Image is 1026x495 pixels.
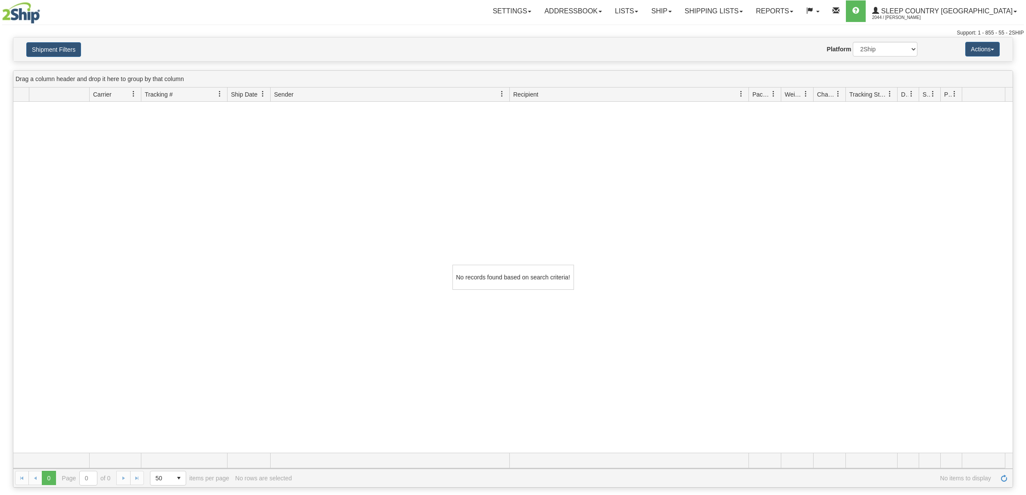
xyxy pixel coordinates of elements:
[26,42,81,57] button: Shipment Filters
[126,87,141,101] a: Carrier filter column settings
[1006,204,1025,291] iframe: chat widget
[749,0,800,22] a: Reports
[872,13,937,22] span: 2044 / [PERSON_NAME]
[944,90,951,99] span: Pickup Status
[13,71,1013,88] div: grid grouping header
[513,90,538,99] span: Recipient
[145,90,173,99] span: Tracking #
[678,0,749,22] a: Shipping lists
[904,87,919,101] a: Delivery Status filter column settings
[883,87,897,101] a: Tracking Status filter column settings
[866,0,1023,22] a: Sleep Country [GEOGRAPHIC_DATA] 2044 / [PERSON_NAME]
[274,90,293,99] span: Sender
[965,42,1000,56] button: Actions
[817,90,835,99] span: Charge
[156,474,167,482] span: 50
[798,87,813,101] a: Weight filter column settings
[150,471,229,486] span: items per page
[997,471,1011,485] a: Refresh
[42,471,56,485] span: Page 0
[947,87,962,101] a: Pickup Status filter column settings
[298,475,991,482] span: No items to display
[831,87,845,101] a: Charge filter column settings
[231,90,257,99] span: Ship Date
[879,7,1013,15] span: Sleep Country [GEOGRAPHIC_DATA]
[827,45,851,53] label: Platform
[538,0,608,22] a: Addressbook
[2,2,40,24] img: logo2044.jpg
[901,90,908,99] span: Delivery Status
[766,87,781,101] a: Packages filter column settings
[752,90,770,99] span: Packages
[93,90,112,99] span: Carrier
[256,87,270,101] a: Ship Date filter column settings
[926,87,940,101] a: Shipment Issues filter column settings
[2,29,1024,37] div: Support: 1 - 855 - 55 - 2SHIP
[849,90,887,99] span: Tracking Status
[150,471,186,486] span: Page sizes drop down
[486,0,538,22] a: Settings
[645,0,678,22] a: Ship
[923,90,930,99] span: Shipment Issues
[608,0,645,22] a: Lists
[62,471,111,486] span: Page of 0
[212,87,227,101] a: Tracking # filter column settings
[495,87,509,101] a: Sender filter column settings
[172,471,186,485] span: select
[734,87,748,101] a: Recipient filter column settings
[452,265,574,290] div: No records found based on search criteria!
[785,90,803,99] span: Weight
[235,475,292,482] div: No rows are selected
